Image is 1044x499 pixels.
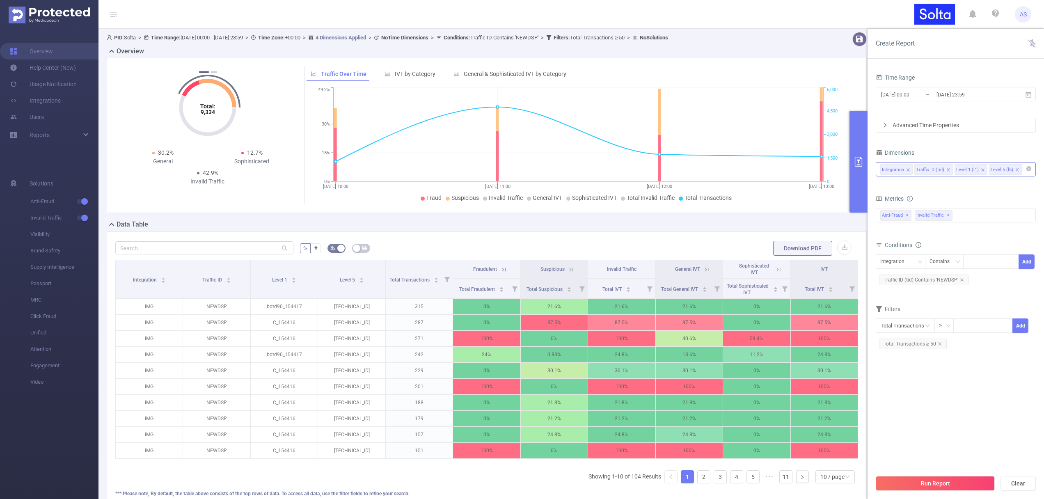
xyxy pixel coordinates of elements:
input: Search... [115,241,293,254]
div: Sort [226,276,231,281]
span: Solta [DATE] 00:00 - [DATE] 23:59 +00:00 [107,34,668,41]
a: Help Center (New) [10,60,76,76]
span: Click Fraud [30,308,98,325]
p: 0% [453,299,520,314]
button: Add [1012,318,1028,333]
span: Attention [30,341,98,357]
p: 157 [386,427,453,442]
span: Suspicious [540,266,565,272]
p: [TECHNICAL_ID] [318,331,385,346]
li: 2 [697,470,710,483]
div: Sort [626,286,631,291]
p: C_154416 [251,363,318,378]
span: Total Suspicious [527,286,564,292]
li: Level 1 (l1) [955,164,987,175]
a: 11 [780,471,792,483]
a: 5 [747,471,759,483]
p: 87.5% [656,315,723,330]
a: Users [10,109,44,125]
p: 11.2% [723,347,790,362]
div: Sort [702,286,707,291]
p: 87.5% [588,315,655,330]
p: NEWDSP [183,299,250,314]
i: icon: caret-down [773,288,778,291]
p: 13.6% [656,347,723,362]
i: icon: close-circle [1026,166,1031,171]
span: Traffic ID Contains 'NEWDSP' [444,34,538,41]
a: Usage Notification [10,76,77,92]
p: 21.8% [656,395,723,410]
i: icon: caret-up [292,276,296,279]
tspan: 30% [322,122,330,127]
i: icon: caret-down [434,279,438,282]
i: icon: close [981,168,985,173]
span: IVT [820,266,828,272]
a: Integrations [10,92,61,109]
p: 100% [656,379,723,394]
i: icon: caret-down [829,288,833,291]
p: [TECHNICAL_ID] [318,299,385,314]
span: ✕ [947,211,950,220]
p: 315 [386,299,453,314]
span: Fraud [426,195,442,201]
span: AS [1020,6,1027,23]
b: No Solutions [640,34,668,41]
i: icon: caret-up [702,286,707,288]
p: [TECHNICAL_ID] [318,379,385,394]
i: icon: user [107,35,114,40]
span: Engagement [30,357,98,374]
tspan: 0 [827,179,829,184]
b: Filters : [554,34,570,41]
p: 242 [386,347,453,362]
tspan: [DATE] 10:00 [323,184,348,189]
p: C_154416 [251,331,318,346]
div: Sort [161,276,166,281]
p: NEWDSP [183,331,250,346]
span: Fraudulent [473,266,497,272]
p: 30.1% [791,363,858,378]
p: 0% [453,395,520,410]
li: 1 [681,470,694,483]
tspan: 3,000 [827,132,838,137]
p: [TECHNICAL_ID] [318,395,385,410]
span: MRC [30,292,98,308]
p: IMG [116,299,183,314]
p: 100% [453,331,520,346]
i: icon: caret-down [567,288,571,291]
p: C_154416 [251,395,318,410]
p: 21.2% [791,411,858,426]
b: Time Zone: [258,34,285,41]
span: > [136,34,144,41]
b: PID: [114,34,124,41]
span: Traffic Over Time [321,71,366,77]
i: icon: down [955,259,960,265]
p: 21.2% [588,411,655,426]
span: Filters [876,306,900,312]
span: Invalid Traffic [30,210,98,226]
p: NEWDSP [183,347,250,362]
i: icon: bar-chart [453,71,459,77]
tspan: [DATE] 12:00 [647,184,672,189]
span: Unified [30,325,98,341]
span: Anti-Fraud [880,210,911,221]
i: icon: caret-up [626,286,630,288]
a: 4 [730,471,743,483]
span: Total IVT [805,286,825,292]
div: General [119,157,208,166]
p: C_154416 [251,315,318,330]
span: Visibility [30,226,98,243]
i: Filter menu [509,279,520,298]
p: 271 [386,331,453,346]
i: icon: close [1015,168,1019,173]
span: ✕ [906,211,909,220]
span: > [625,34,632,41]
i: icon: down [845,474,850,480]
button: Run Report [876,476,995,491]
span: Solutions [30,175,53,192]
span: Total IVT [602,286,623,292]
p: 30.1% [656,363,723,378]
i: icon: caret-up [773,286,778,288]
p: 40.6% [656,331,723,346]
div: icon: rightAdvanced Time Properties [876,118,1035,132]
span: Total Transactions [685,195,732,201]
